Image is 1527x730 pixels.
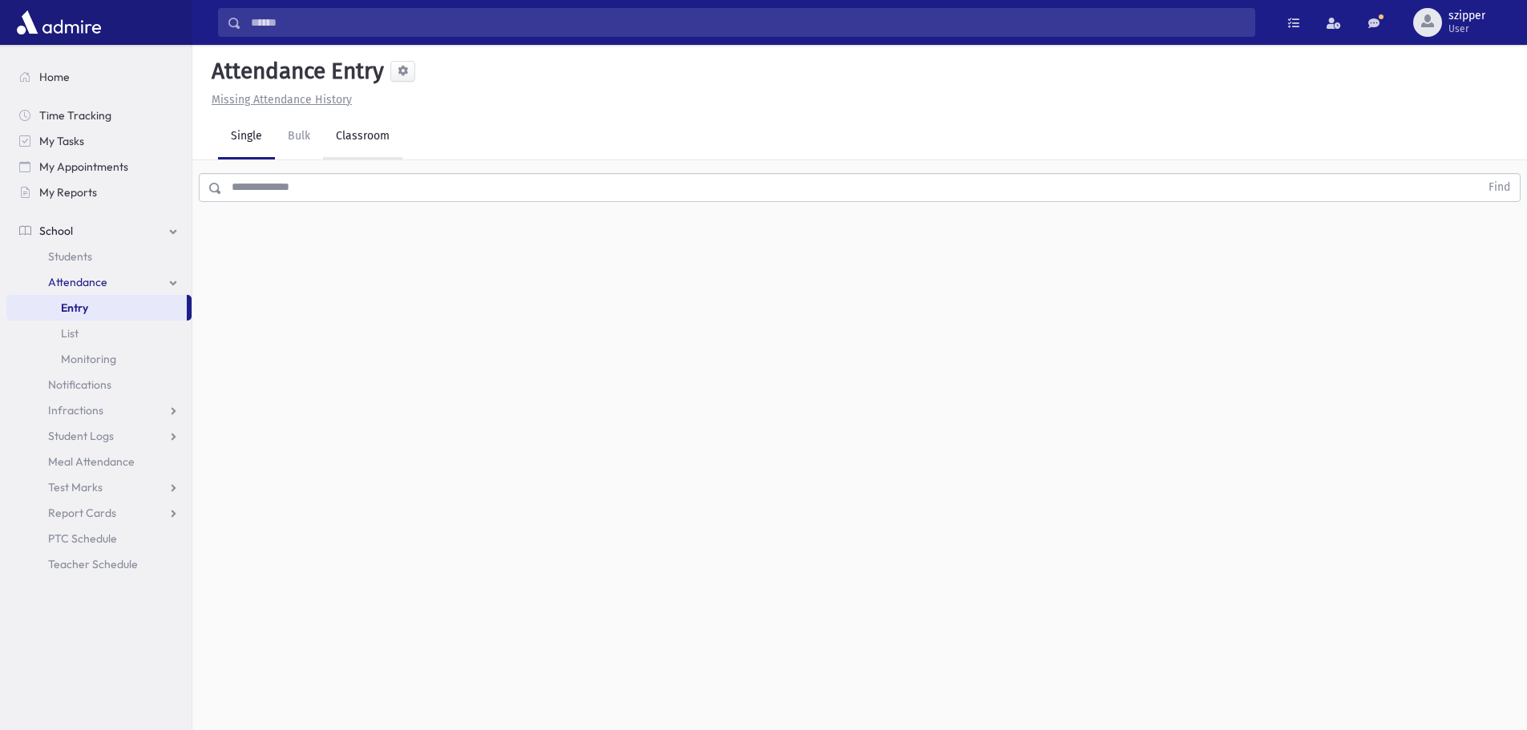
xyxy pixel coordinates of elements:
[39,134,84,148] span: My Tasks
[6,103,192,128] a: Time Tracking
[323,115,402,159] a: Classroom
[1479,174,1520,201] button: Find
[6,500,192,526] a: Report Cards
[6,154,192,179] a: My Appointments
[6,474,192,500] a: Test Marks
[1448,10,1485,22] span: szipper
[39,185,97,200] span: My Reports
[212,93,352,107] u: Missing Attendance History
[6,218,192,244] a: School
[48,506,116,520] span: Report Cards
[1448,22,1485,35] span: User
[39,159,128,174] span: My Appointments
[13,6,105,38] img: AdmirePro
[6,449,192,474] a: Meal Attendance
[48,429,114,443] span: Student Logs
[6,423,192,449] a: Student Logs
[241,8,1254,37] input: Search
[6,372,192,397] a: Notifications
[218,115,275,159] a: Single
[6,179,192,205] a: My Reports
[48,275,107,289] span: Attendance
[48,403,103,417] span: Infractions
[39,224,73,238] span: School
[6,321,192,346] a: List
[6,346,192,372] a: Monitoring
[48,454,135,469] span: Meal Attendance
[205,93,352,107] a: Missing Attendance History
[39,70,70,84] span: Home
[6,397,192,423] a: Infractions
[275,115,323,159] a: Bulk
[48,480,103,494] span: Test Marks
[48,377,111,392] span: Notifications
[61,300,88,315] span: Entry
[6,295,187,321] a: Entry
[6,244,192,269] a: Students
[61,326,79,341] span: List
[48,557,138,571] span: Teacher Schedule
[48,531,117,546] span: PTC Schedule
[6,64,192,90] a: Home
[205,58,384,85] h5: Attendance Entry
[39,108,111,123] span: Time Tracking
[6,526,192,551] a: PTC Schedule
[61,352,116,366] span: Monitoring
[6,551,192,577] a: Teacher Schedule
[6,128,192,154] a: My Tasks
[48,249,92,264] span: Students
[6,269,192,295] a: Attendance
